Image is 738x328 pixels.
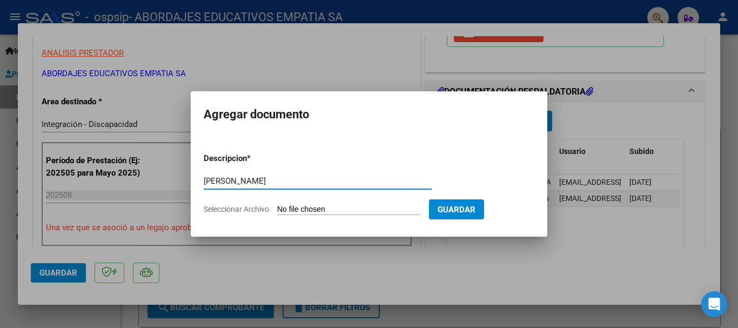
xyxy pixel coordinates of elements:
[204,104,534,125] h2: Agregar documento
[438,205,475,215] span: Guardar
[204,152,303,165] p: Descripcion
[429,199,484,219] button: Guardar
[204,205,269,213] span: Seleccionar Archivo
[701,291,727,317] div: Open Intercom Messenger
